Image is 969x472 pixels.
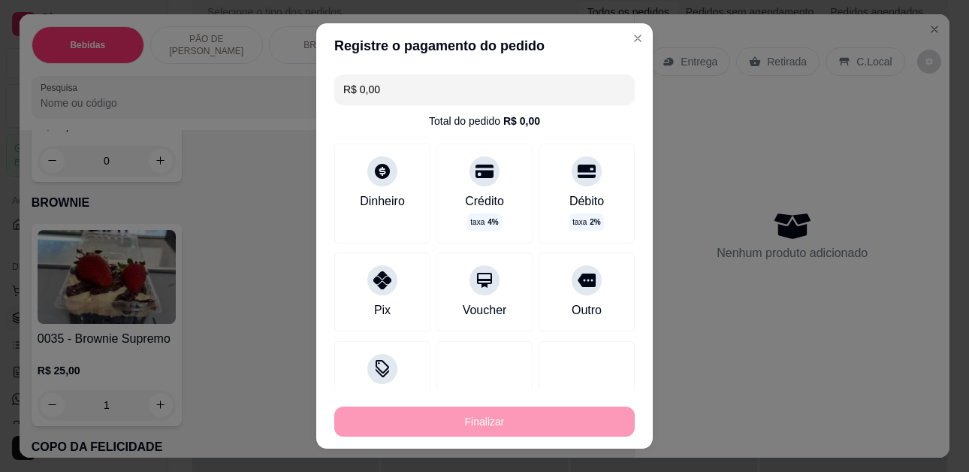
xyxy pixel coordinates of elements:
[572,301,602,319] div: Outro
[360,192,405,210] div: Dinheiro
[488,216,498,228] span: 4 %
[590,216,600,228] span: 2 %
[503,113,540,129] div: R$ 0,00
[374,301,391,319] div: Pix
[429,113,540,129] div: Total do pedido
[572,216,600,228] p: taxa
[463,301,507,319] div: Voucher
[343,74,626,104] input: Ex.: hambúrguer de cordeiro
[316,23,653,68] header: Registre o pagamento do pedido
[470,216,498,228] p: taxa
[465,192,504,210] div: Crédito
[569,192,604,210] div: Débito
[626,26,650,50] button: Close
